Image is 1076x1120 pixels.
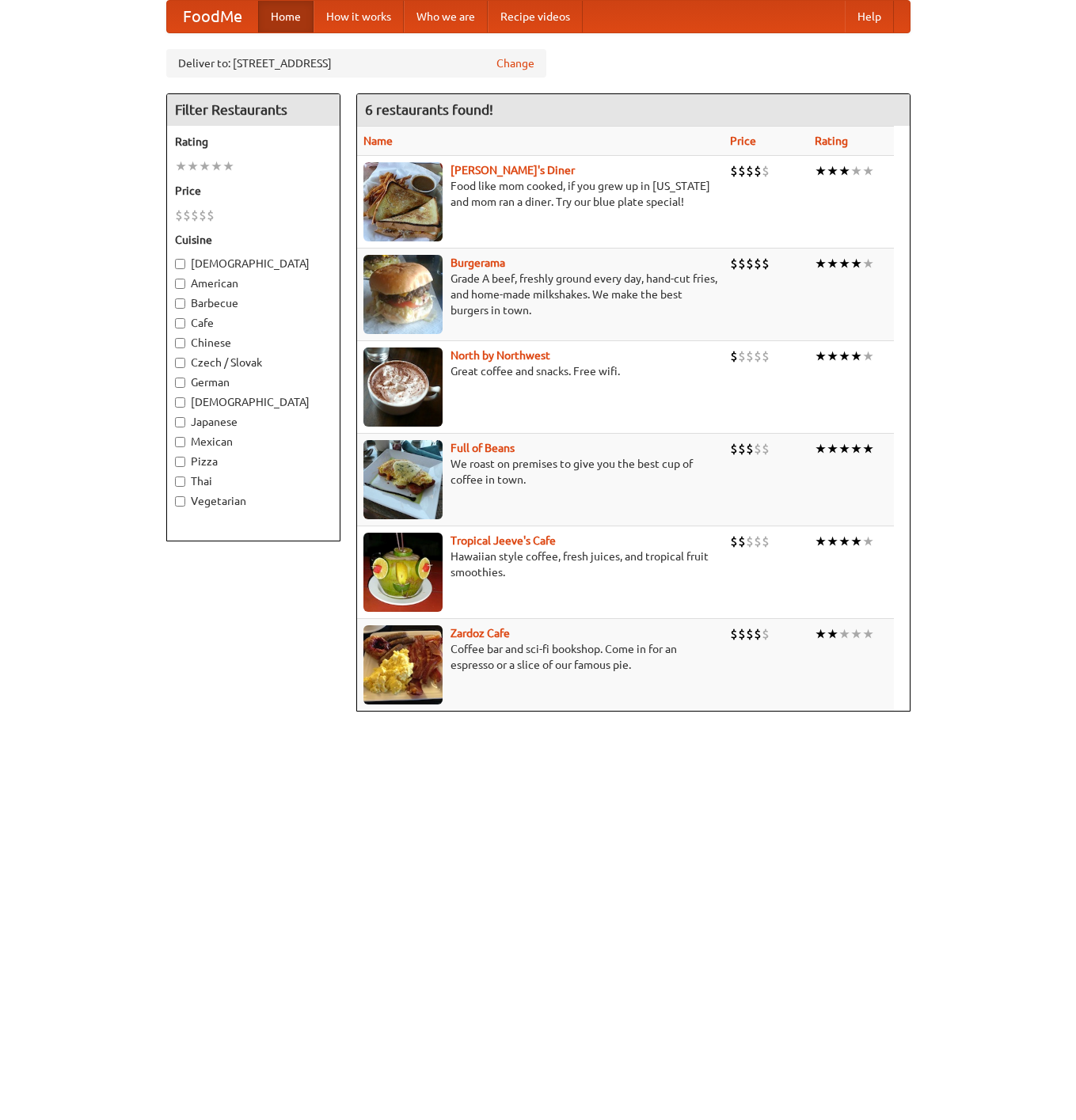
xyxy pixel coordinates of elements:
[738,347,746,365] li: $
[827,625,838,643] li: ★
[746,255,754,272] li: $
[730,440,738,457] li: $
[762,440,770,457] li: $
[738,533,746,550] li: $
[363,363,717,379] p: Great coffee and snacks. Free wifi.
[862,255,874,272] li: ★
[191,207,199,224] li: $
[746,347,754,365] li: $
[222,158,234,175] li: ★
[862,347,874,365] li: ★
[827,347,838,365] li: ★
[175,232,332,248] h5: Cuisine
[363,625,443,704] img: zardoz.jpg
[365,102,493,117] ng-pluralize: 6 restaurants found!
[850,533,862,550] li: ★
[314,1,404,32] a: How it works
[175,295,332,311] label: Barbecue
[175,298,185,309] input: Barbecue
[258,1,314,32] a: Home
[363,456,717,488] p: We roast on premises to give you the best cup of coffee in town.
[827,255,838,272] li: ★
[754,347,762,365] li: $
[845,1,894,32] a: Help
[175,437,185,447] input: Mexican
[762,347,770,365] li: $
[838,347,850,365] li: ★
[175,256,332,271] label: [DEMOGRAPHIC_DATA]
[862,533,874,550] li: ★
[850,440,862,457] li: ★
[730,625,738,643] li: $
[496,55,534,71] a: Change
[175,457,185,467] input: Pizza
[175,315,332,331] label: Cafe
[175,473,332,489] label: Thai
[451,349,550,362] a: North by Northwest
[166,49,546,78] div: Deliver to: [STREET_ADDRESS]
[175,476,185,487] input: Thai
[175,134,332,150] h5: Rating
[815,255,827,272] li: ★
[862,440,874,457] li: ★
[363,440,443,519] img: beans.jpg
[451,534,556,547] a: Tropical Jeeve's Cafe
[175,414,332,430] label: Japanese
[838,440,850,457] li: ★
[175,397,185,408] input: [DEMOGRAPHIC_DATA]
[363,255,443,334] img: burgerama.jpg
[451,627,510,640] a: Zardoz Cafe
[207,207,215,224] li: $
[363,271,717,318] p: Grade A beef, freshly ground every day, hand-cut fries, and home-made milkshakes. We make the bes...
[175,434,332,450] label: Mexican
[838,625,850,643] li: ★
[815,440,827,457] li: ★
[211,158,222,175] li: ★
[175,394,332,410] label: [DEMOGRAPHIC_DATA]
[730,135,756,147] a: Price
[815,533,827,550] li: ★
[827,162,838,180] li: ★
[175,493,332,509] label: Vegetarian
[175,374,332,390] label: German
[746,440,754,457] li: $
[175,496,185,507] input: Vegetarian
[451,442,515,454] a: Full of Beans
[862,162,874,180] li: ★
[730,347,738,365] li: $
[175,318,185,328] input: Cafe
[738,162,746,180] li: $
[815,162,827,180] li: ★
[363,162,443,241] img: sallys.jpg
[754,162,762,180] li: $
[838,533,850,550] li: ★
[183,207,191,224] li: $
[175,358,185,368] input: Czech / Slovak
[363,533,443,612] img: jeeves.jpg
[451,256,505,269] a: Burgerama
[762,162,770,180] li: $
[815,135,848,147] a: Rating
[363,178,717,210] p: Food like mom cooked, if you grew up in [US_STATE] and mom ran a diner. Try our blue plate special!
[187,158,199,175] li: ★
[175,338,185,348] input: Chinese
[730,533,738,550] li: $
[827,440,838,457] li: ★
[175,259,185,269] input: [DEMOGRAPHIC_DATA]
[175,183,332,199] h5: Price
[363,549,717,580] p: Hawaiian style coffee, fresh juices, and tropical fruit smoothies.
[850,162,862,180] li: ★
[838,255,850,272] li: ★
[451,164,575,177] a: [PERSON_NAME]'s Diner
[175,355,332,370] label: Czech / Slovak
[404,1,488,32] a: Who we are
[754,440,762,457] li: $
[827,533,838,550] li: ★
[167,1,258,32] a: FoodMe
